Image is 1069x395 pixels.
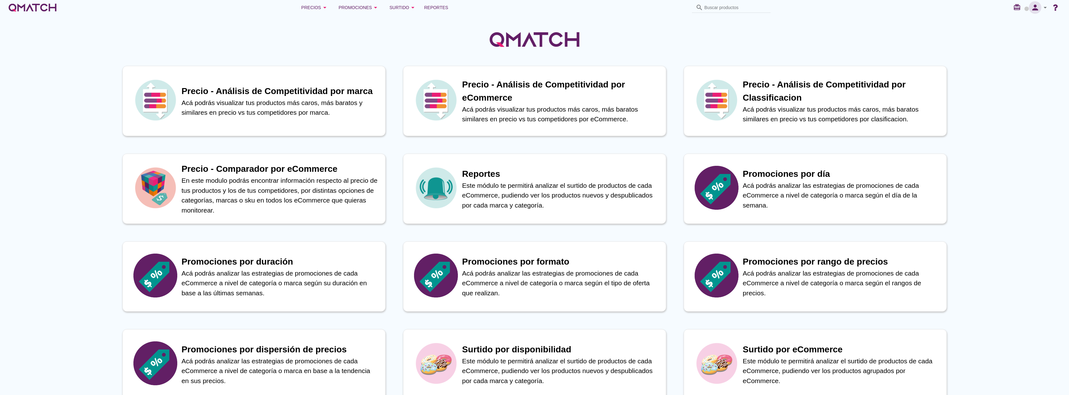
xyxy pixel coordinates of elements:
p: En este modulo podrás encontrar información respecto al precio de tus productos y los de tus comp... [182,176,379,215]
p: Acá podrás analizar las estrategias de promociones de cada eCommerce a nivel de categoría o marca... [182,356,379,386]
a: iconPromociones por formatoAcá podrás analizar las estrategias de promociones de cada eCommerce a... [394,241,675,312]
p: Acá podrás analizar las estrategias de promociones de cada eCommerce a nivel de categoría o marca... [743,268,940,298]
img: icon [414,166,458,210]
p: Acá podrás visualizar tus productos más caros, más baratos similares en precio vs tus competidore... [743,104,940,124]
h1: Surtido por disponibilidad [462,343,660,356]
img: QMatchLogo [488,24,582,55]
button: Promociones [334,1,385,14]
a: iconPromociones por duraciónAcá podrás analizar las estrategias de promociones de cada eCommerce ... [114,241,394,312]
i: arrow_drop_down [372,4,380,11]
h1: Promociones por dispersión de precios [182,343,379,356]
button: Precios [296,1,334,14]
h1: Promociones por día [743,167,940,181]
img: icon [414,254,458,298]
i: redeem [1013,3,1023,11]
h1: Precio - Análisis de Competitividad por Classificacion [743,78,940,104]
img: icon [414,341,458,385]
h1: Surtido por eCommerce [743,343,940,356]
img: icon [695,341,739,385]
p: Este módulo te permitirá analizar el surtido de productos de cada eCommerce, pudiendo ver los pro... [462,356,660,386]
span: Reportes [424,4,448,11]
p: Este módulo te permitirá analizar el surtido de productos de cada eCommerce, pudiendo ver los pro... [462,181,660,210]
i: arrow_drop_down [1041,4,1049,11]
i: arrow_drop_down [409,4,417,11]
i: search [696,4,703,11]
a: iconPrecio - Análisis de Competitividad por eCommerceAcá podrás visualizar tus productos más caro... [394,66,675,136]
img: icon [133,78,177,122]
p: Acá podrás visualizar tus productos más caros, más baratos y similares en precio vs tus competido... [182,98,379,118]
img: icon [695,166,739,210]
i: arrow_drop_down [321,4,329,11]
i: person [1029,3,1041,12]
img: icon [414,78,458,122]
a: iconPrecio - Comparador por eCommerceEn este modulo podrás encontrar información respecto al prec... [114,154,394,224]
img: icon [133,254,177,298]
p: Acá podrás analizar las estrategias de promociones de cada eCommerce a nivel de categoría o marca... [182,268,379,298]
a: iconPromociones por rango de preciosAcá podrás analizar las estrategias de promociones de cada eC... [675,241,956,312]
button: Surtido [385,1,422,14]
div: Promociones [339,4,380,11]
h1: Precio - Comparador por eCommerce [182,162,379,176]
div: Surtido [390,4,417,11]
img: icon [133,166,177,210]
h1: Promociones por rango de precios [743,255,940,268]
div: Precios [301,4,329,11]
a: Reportes [422,1,451,14]
h1: Promociones por formato [462,255,660,268]
h1: Precio - Análisis de Competitividad por marca [182,85,379,98]
img: icon [133,341,177,385]
h1: Reportes [462,167,660,181]
a: iconPromociones por díaAcá podrás analizar las estrategias de promociones de cada eCommerce a niv... [675,154,956,224]
p: Acá podrás analizar las estrategias de promociones de cada eCommerce a nivel de categoría o marca... [462,268,660,298]
a: iconReportesEste módulo te permitirá analizar el surtido de productos de cada eCommerce, pudiendo... [394,154,675,224]
h1: Precio - Análisis de Competitividad por eCommerce [462,78,660,104]
a: white-qmatch-logo [8,1,58,14]
p: Este módulo te permitirá analizar el surtido de productos de cada eCommerce, pudiendo ver los pro... [743,356,940,386]
p: Acá podrás visualizar tus productos más caros, más baratos similares en precio vs tus competidore... [462,104,660,124]
input: Buscar productos [704,3,767,13]
img: icon [695,78,739,122]
img: icon [695,254,739,298]
p: Acá podrás analizar las estrategias de promociones de cada eCommerce a nivel de categoría o marca... [743,181,940,210]
a: iconPrecio - Análisis de Competitividad por marcaAcá podrás visualizar tus productos más caros, m... [114,66,394,136]
h1: Promociones por duración [182,255,379,268]
a: iconPrecio - Análisis de Competitividad por ClassificacionAcá podrás visualizar tus productos más... [675,66,956,136]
